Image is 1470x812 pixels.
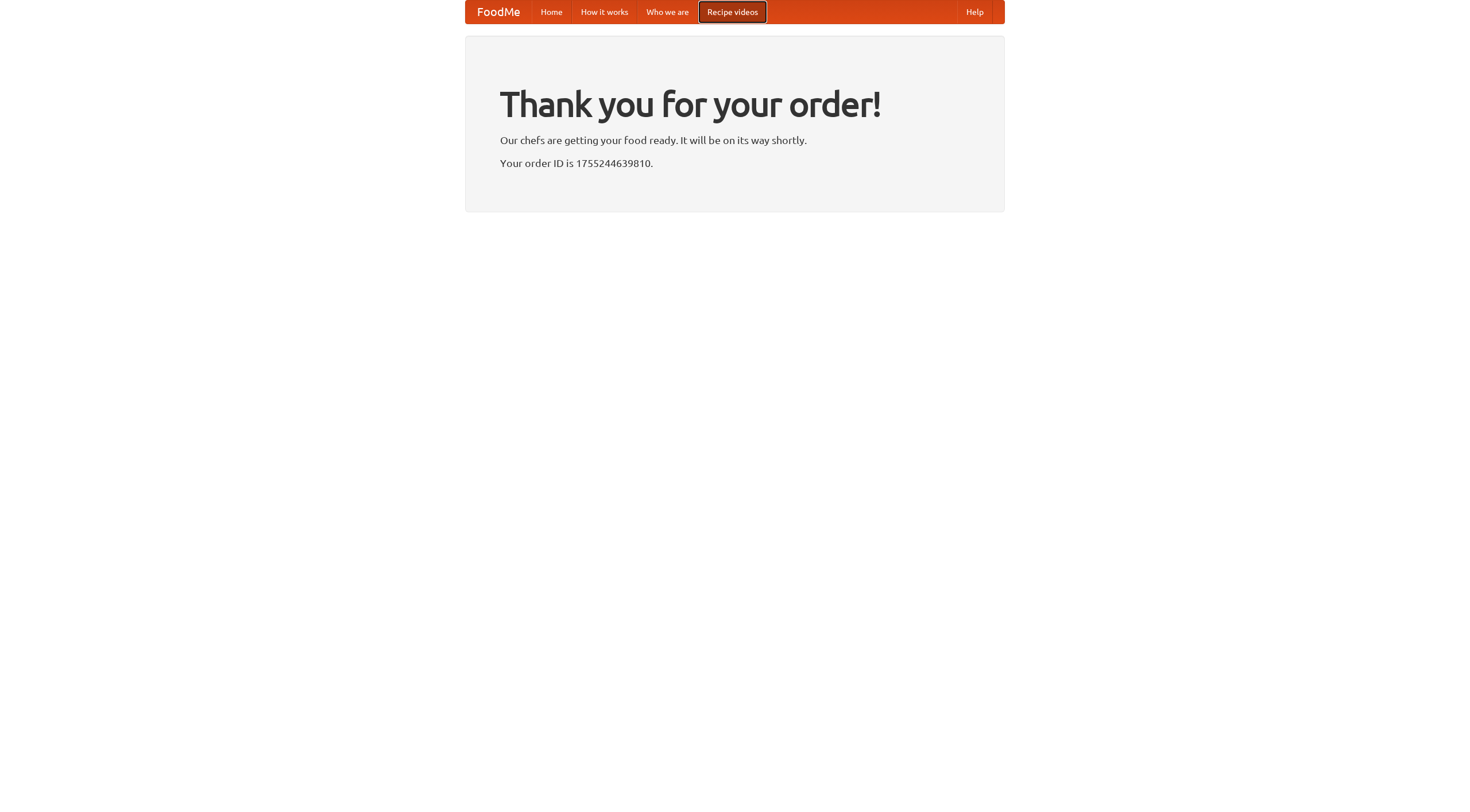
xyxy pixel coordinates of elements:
a: Who we are [637,1,698,24]
a: FoodMe [466,1,532,24]
p: Our chefs are getting your food ready. It will be on its way shortly. [500,131,970,149]
a: Recipe videos [698,1,767,24]
h1: Thank you for your order! [500,76,970,131]
a: Home [532,1,572,24]
a: How it works [572,1,637,24]
a: Help [957,1,993,24]
p: Your order ID is 1755244639810. [500,154,970,172]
